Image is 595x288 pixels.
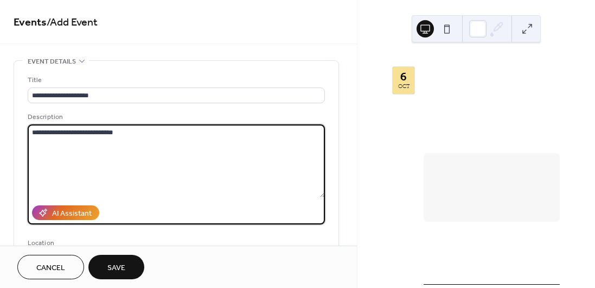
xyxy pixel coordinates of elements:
button: Cancel [17,255,84,279]
div: Oct [398,84,410,90]
div: Description [28,111,323,123]
a: Events [14,12,47,33]
span: / Add Event [47,12,98,33]
div: ​ [424,135,432,148]
div: Performing on the "Laughs for Leathernecks" fundraiser for the [PERSON_NAME] Point 5th Marines Su... [424,230,560,276]
button: AI Assistant [32,205,99,220]
button: Save [88,255,144,279]
span: [STREET_ADDRESS] [437,122,510,135]
div: 6 [400,71,407,82]
div: Location [28,237,323,249]
span: Event details [28,56,76,67]
span: 7:00pm [437,109,465,122]
a: "Laughs for Leathernecks" @Irvine Improv [424,66,533,89]
span: 9:00pm [469,109,497,122]
span: - [465,109,469,122]
span: [DATE] [437,96,462,109]
a: Ticket Link [437,137,477,145]
div: Title [28,74,323,86]
div: ​ [424,109,432,122]
div: AI Assistant [52,208,92,220]
div: ​ [424,96,432,109]
div: ​ [424,122,432,135]
span: Save [107,262,125,274]
span: Cancel [36,262,65,274]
